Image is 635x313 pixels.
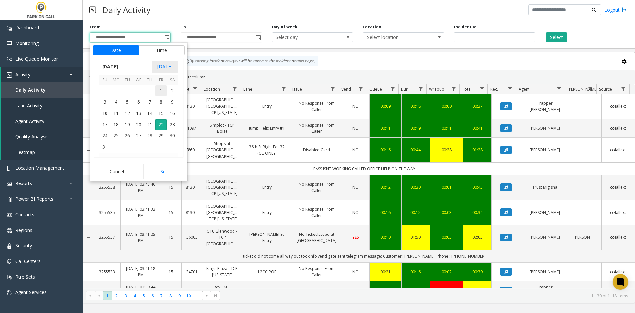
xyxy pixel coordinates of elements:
[206,203,238,222] a: [GEOGRAPHIC_DATA] [GEOGRAPHIC_DATA] - TCP [US_STATE]
[296,265,337,278] a: No Response From Caller
[155,108,167,119] span: 15
[175,291,184,300] span: Page 9
[99,96,110,108] span: 3
[416,84,425,93] a: Dur Filter Menu
[524,209,566,216] a: [PERSON_NAME]
[125,206,156,219] a: [DATE] 03:41:32 PM
[524,269,566,275] a: [PERSON_NAME]
[15,289,47,295] span: Agent Services
[345,234,365,240] a: YES
[606,209,631,216] a: cc4allext
[167,85,178,96] span: 2
[352,287,359,293] span: NO
[15,87,46,93] span: Daily Activity
[15,258,41,264] span: Call Centers
[83,235,94,240] a: Collapse Details
[7,259,12,264] img: 'icon'
[505,84,514,93] a: Rec. Filter Menu
[99,108,110,119] span: 10
[15,133,49,140] span: Quality Analysis
[7,26,12,31] img: 'icon'
[467,287,487,293] a: 02:05
[405,269,426,275] a: 00:16
[94,163,635,175] td: PASS ISNT WORKING CALLED OFFICE HELP ON THE WAY
[167,108,178,119] span: 16
[524,125,566,131] a: [PERSON_NAME]
[272,33,337,42] span: Select day...
[121,291,130,300] span: Page 3
[606,287,631,293] a: cc4allext
[110,119,122,130] td: Monday, August 18, 2025
[555,84,564,93] a: Agent Filter Menu
[110,119,122,130] span: 18
[7,212,12,218] img: 'icon'
[125,284,156,296] a: [DATE] 03:39:44 PM
[467,269,487,275] a: 00:39
[99,119,110,130] span: 17
[15,118,44,124] span: Agent Activity
[133,130,144,141] span: 27
[186,147,198,153] a: 786001
[122,119,133,130] span: 19
[345,269,365,275] a: NO
[374,234,397,240] a: 00:10
[374,269,397,275] a: 00:21
[467,184,487,190] div: 00:43
[405,287,426,293] a: 01:11
[122,108,133,119] td: Tuesday, August 12, 2025
[206,228,238,247] a: 510 Glenwood - TCP [GEOGRAPHIC_DATA]
[434,147,459,153] div: 00:28
[434,287,459,293] a: 00:45
[98,209,116,216] a: 3255535
[186,184,198,190] a: 813001
[110,108,122,119] span: 11
[374,209,397,216] a: 00:16
[167,96,178,108] span: 9
[524,184,566,190] a: Trust Migisha
[230,84,239,93] a: Location Filter Menu
[357,84,365,93] a: Vend Filter Menu
[363,24,381,30] label: Location
[155,119,167,130] span: 22
[186,125,198,131] a: 1097
[163,33,170,42] span: Toggle popup
[130,291,139,300] span: Page 4
[1,82,83,98] a: Daily Activity
[144,75,155,85] th: Th
[184,291,193,300] span: Page 10
[1,129,83,144] a: Quality Analysis
[165,184,178,190] a: 15
[352,103,359,109] span: NO
[467,125,487,131] a: 00:41
[167,96,178,108] td: Saturday, August 9, 2025
[352,147,359,153] span: NO
[434,209,459,216] div: 00:03
[328,84,337,93] a: Issue Filter Menu
[15,196,53,202] span: Power BI Reports
[206,97,238,116] a: [GEOGRAPHIC_DATA] [GEOGRAPHIC_DATA] - TCP [US_STATE]
[98,287,116,293] a: 3255534
[152,61,178,73] span: [DATE]
[254,33,262,42] span: Toggle popup
[155,130,167,141] span: 29
[246,269,288,275] a: L2CC POF
[1,144,83,160] a: Heatmap
[144,119,155,130] td: Thursday, August 21, 2025
[352,184,359,190] span: NO
[606,103,631,109] a: cc4allext
[155,96,167,108] td: Friday, August 8, 2025
[133,96,144,108] span: 6
[449,84,458,93] a: Wrapup Filter Menu
[122,119,133,130] td: Tuesday, August 19, 2025
[157,291,166,300] span: Page 7
[296,287,337,293] a: Hotel Customer
[467,103,487,109] a: 00:27
[405,234,426,240] a: 01:50
[345,147,365,153] a: NO
[405,125,426,131] a: 00:19
[345,209,365,216] a: NO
